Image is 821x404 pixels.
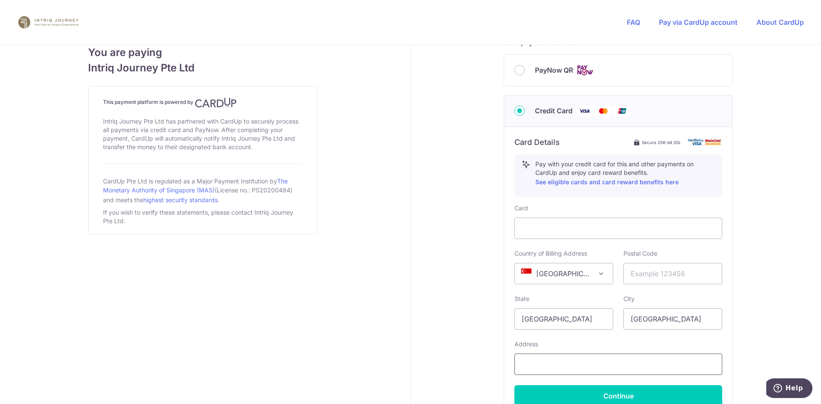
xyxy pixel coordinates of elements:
a: FAQ [627,18,640,27]
img: Mastercard [595,106,612,116]
iframe: Secure card payment input frame [522,223,715,233]
span: You are paying [88,45,317,60]
a: About CardUp [756,18,804,27]
iframe: Opens a widget where you can find more information [766,378,812,400]
label: Address [514,340,538,348]
a: highest security standards [143,196,218,203]
div: CardUp Pte Ltd is regulated as a Major Payment Institution by (License no.: PS20200484) and meets... [103,174,302,206]
label: Postal Code [623,249,657,258]
h6: Card Details [514,137,560,147]
a: See eligible cards and card reward benefits here [535,178,679,186]
p: Pay with your credit card for this and other payments on CardUp and enjoy card reward benefits. [535,160,715,187]
div: PayNow QR Cards logo [514,65,722,76]
label: City [623,295,635,303]
span: Intriq Journey Pte Ltd [88,60,317,76]
img: Union Pay [614,106,631,116]
img: CardUp [195,97,237,108]
span: PayNow QR [535,65,573,75]
div: Credit Card Visa Mastercard Union Pay [514,106,722,116]
img: card secure [688,139,722,146]
span: Singapore [515,263,613,284]
h4: This payment platform is powered by [103,97,302,108]
img: Visa [576,106,593,116]
span: Secure 256-bit SSL [642,139,681,146]
div: If you wish to verify these statements, please contact Intriq Journey Pte Ltd. [103,206,302,227]
span: Credit Card [535,106,573,116]
label: Card [514,204,528,212]
img: Cards logo [576,65,594,76]
div: Intriq Journey Pte Ltd has partnered with CardUp to securely process all payments via credit card... [103,115,302,153]
input: Example 123456 [623,263,722,284]
label: Country of Billing Address [514,249,587,258]
label: State [514,295,529,303]
a: Pay via CardUp account [659,18,738,27]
